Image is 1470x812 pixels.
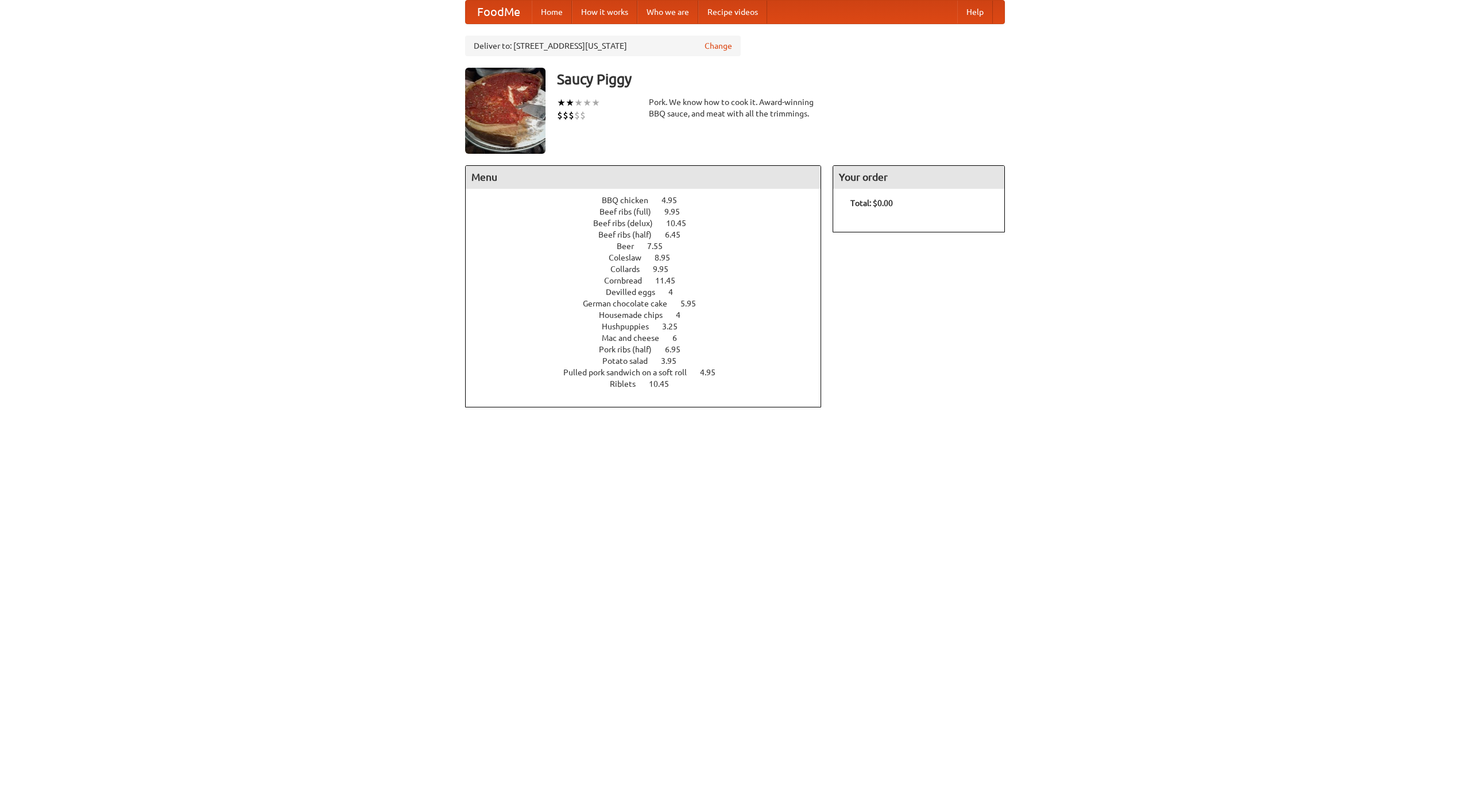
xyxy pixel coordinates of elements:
li: ★ [591,96,600,109]
span: 6.95 [665,345,692,354]
span: Pulled pork sandwich on a soft roll [563,368,698,377]
a: Beer 7.55 [617,242,684,251]
span: Cornbread [604,276,653,285]
span: Beer [617,242,645,251]
img: angular.jpg [465,68,546,154]
div: Pork. We know how to cook it. Award-winning BBQ sauce, and meat with all the trimmings. [649,96,821,119]
a: Coleslaw 8.95 [609,253,691,262]
a: Beef ribs (full) 9.95 [599,207,701,216]
h4: Menu [466,166,821,189]
span: 3.25 [662,322,689,331]
span: German chocolate cake [583,299,679,308]
a: How it works [572,1,637,24]
li: $ [574,109,580,122]
span: Coleslaw [609,253,653,262]
span: 4 [668,287,684,297]
span: 4.95 [700,368,727,377]
span: 9.95 [664,207,691,216]
span: Beef ribs (delux) [593,219,664,228]
a: Mac and cheese 6 [602,333,698,343]
a: Housemade chips 4 [599,310,702,320]
span: Devilled eggs [606,287,667,297]
a: BBQ chicken 4.95 [602,196,698,205]
a: Riblets 10.45 [610,379,690,388]
span: 11.45 [655,276,687,285]
li: $ [568,109,574,122]
span: 4 [676,310,692,320]
div: Deliver to: [STREET_ADDRESS][US_STATE] [465,36,741,56]
a: Beef ribs (delux) 10.45 [593,219,707,228]
b: Total: $0.00 [850,199,893,208]
a: Pork ribs (half) 6.95 [599,345,702,354]
span: Potato salad [602,356,659,366]
li: $ [580,109,586,122]
a: Recipe videos [698,1,767,24]
li: ★ [566,96,574,109]
span: 10.45 [666,219,698,228]
span: Hushpuppies [602,322,660,331]
span: 6.45 [665,230,692,239]
a: Hushpuppies 3.25 [602,322,699,331]
a: Home [532,1,572,24]
span: Riblets [610,379,647,388]
a: Pulled pork sandwich on a soft roll 4.95 [563,368,737,377]
span: Beef ribs (full) [599,207,663,216]
span: 7.55 [647,242,674,251]
a: Devilled eggs 4 [606,287,694,297]
span: Beef ribs (half) [598,230,663,239]
span: 10.45 [649,379,680,388]
span: 4.95 [661,196,688,205]
span: 8.95 [655,253,682,262]
a: Cornbread 11.45 [604,276,697,285]
li: $ [563,109,568,122]
span: Pork ribs (half) [599,345,663,354]
span: Housemade chips [599,310,674,320]
span: 6 [672,333,688,343]
a: FoodMe [466,1,532,24]
li: $ [557,109,563,122]
span: 5.95 [680,299,707,308]
span: Collards [610,265,651,274]
span: 3.95 [661,356,688,366]
span: 9.95 [653,265,680,274]
h3: Saucy Piggy [557,68,1005,91]
a: Change [705,40,732,52]
li: ★ [574,96,583,109]
a: Potato salad 3.95 [602,356,698,366]
li: ★ [583,96,591,109]
a: Who we are [637,1,698,24]
h4: Your order [833,166,1004,189]
a: Help [957,1,993,24]
a: Beef ribs (half) 6.45 [598,230,702,239]
span: Mac and cheese [602,333,671,343]
a: German chocolate cake 5.95 [583,299,717,308]
span: BBQ chicken [602,196,660,205]
li: ★ [557,96,566,109]
a: Collards 9.95 [610,265,690,274]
